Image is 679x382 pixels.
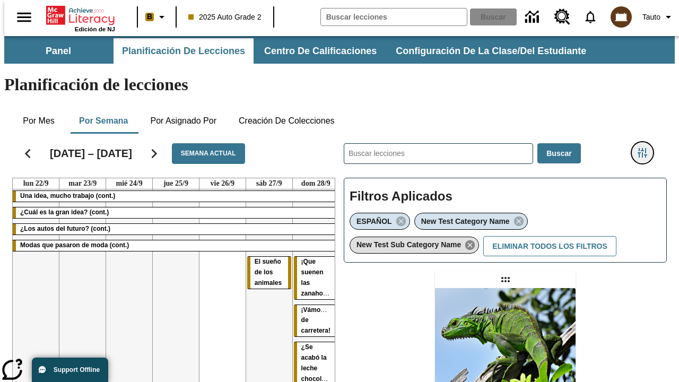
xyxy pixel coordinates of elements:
[114,178,145,189] a: 24 de septiembre de 2025
[46,4,115,32] div: Portada
[350,237,479,254] div: Eliminar New Test Sub Category Name el ítem seleccionado del filtro
[321,8,467,25] input: Buscar campo
[483,236,616,257] button: Eliminar todos los filtros
[537,143,580,164] button: Buscar
[21,178,51,189] a: 22 de septiembre de 2025
[20,209,109,216] span: ¿Cuál es la gran idea? (cont.)
[256,38,385,64] button: Centro de calificaciones
[188,12,262,23] span: 2025 Auto Grade 2
[356,240,461,249] span: New Test Sub Category Name
[294,305,338,337] div: ¡Vámonos de carretera!
[8,2,40,33] button: Abrir el menú lateral
[264,45,377,57] span: Centro de calificaciones
[161,178,190,189] a: 25 de septiembre de 2025
[46,45,71,57] span: Panel
[255,258,282,286] span: El sueño de los animales
[497,271,514,288] div: Lección arrastrable: Lluvia de iguanas
[13,224,339,235] div: ¿Los autos del futuro? (cont.)
[301,306,332,335] span: ¡Vámonos de carretera!
[414,213,528,230] div: Eliminar New Test Category Name el ítem seleccionado del filtro
[519,3,548,32] a: Centro de información
[32,358,108,382] button: Support Offline
[396,45,586,57] span: Configuración de la clase/del estudiante
[356,217,392,225] span: ESPAÑOL
[141,140,168,167] button: Seguir
[71,108,136,134] button: Por semana
[4,75,675,94] h1: Planificación de lecciones
[421,217,510,225] span: New Test Category Name
[604,3,638,31] button: Escoja un nuevo avatar
[114,38,254,64] button: Planificación de lecciones
[254,178,284,189] a: 27 de septiembre de 2025
[66,178,99,189] a: 23 de septiembre de 2025
[13,240,339,251] div: Modas que pasaron de moda (cont.)
[20,225,110,232] span: ¿Los autos del futuro? (cont.)
[350,213,410,230] div: Eliminar ESPAÑOL el ítem seleccionado del filtro
[301,258,337,297] span: ¡Que suenen las zanahorias!
[13,207,339,218] div: ¿Cuál es la gran idea? (cont.)
[230,108,343,134] button: Creación de colecciones
[577,3,604,31] a: Notificaciones
[75,26,115,32] span: Edición de NJ
[20,192,115,199] span: Una idea, mucho trabajo (cont.)
[4,38,596,64] div: Subbarra de navegación
[294,257,338,299] div: ¡Que suenen las zanahorias!
[344,178,667,263] div: Filtros Aplicados
[632,142,653,163] button: Menú lateral de filtros
[642,12,660,23] span: Tauto
[5,38,111,64] button: Panel
[141,7,172,27] button: Boost El color de la clase es anaranjado claro. Cambiar el color de la clase.
[142,108,225,134] button: Por asignado por
[611,6,632,28] img: avatar image
[387,38,595,64] button: Configuración de la clase/del estudiante
[172,143,245,164] button: Semana actual
[4,36,675,64] div: Subbarra de navegación
[548,3,577,31] a: Centro de recursos, Se abrirá en una pestaña nueva.
[122,45,245,57] span: Planificación de lecciones
[350,184,661,210] h2: Filtros Aplicados
[14,140,41,167] button: Regresar
[247,257,291,289] div: El sueño de los animales
[50,147,132,160] h2: [DATE] – [DATE]
[13,191,339,202] div: Una idea, mucho trabajo (cont.)
[12,108,65,134] button: Por mes
[46,5,115,26] a: Portada
[20,241,129,249] span: Modas que pasaron de moda (cont.)
[54,366,100,374] span: Support Offline
[344,144,533,163] input: Buscar lecciones
[147,10,152,23] span: B
[299,178,333,189] a: 28 de septiembre de 2025
[208,178,237,189] a: 26 de septiembre de 2025
[638,7,679,27] button: Perfil/Configuración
